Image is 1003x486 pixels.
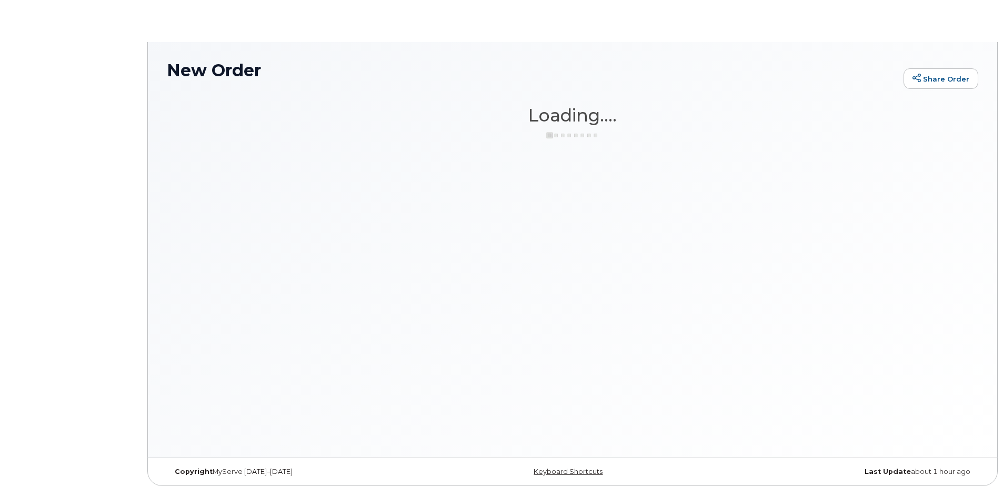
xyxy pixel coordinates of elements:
[167,468,437,476] div: MyServe [DATE]–[DATE]
[167,106,978,125] h1: Loading....
[904,68,978,89] a: Share Order
[534,468,603,475] a: Keyboard Shortcuts
[865,468,911,475] strong: Last Update
[708,468,978,476] div: about 1 hour ago
[546,131,599,139] img: ajax-loader-3a6953c30dc77f0bf724df975f13086db4f4c1262e45940f03d1251963f1bf2e.gif
[175,468,213,475] strong: Copyright
[167,61,898,79] h1: New Order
